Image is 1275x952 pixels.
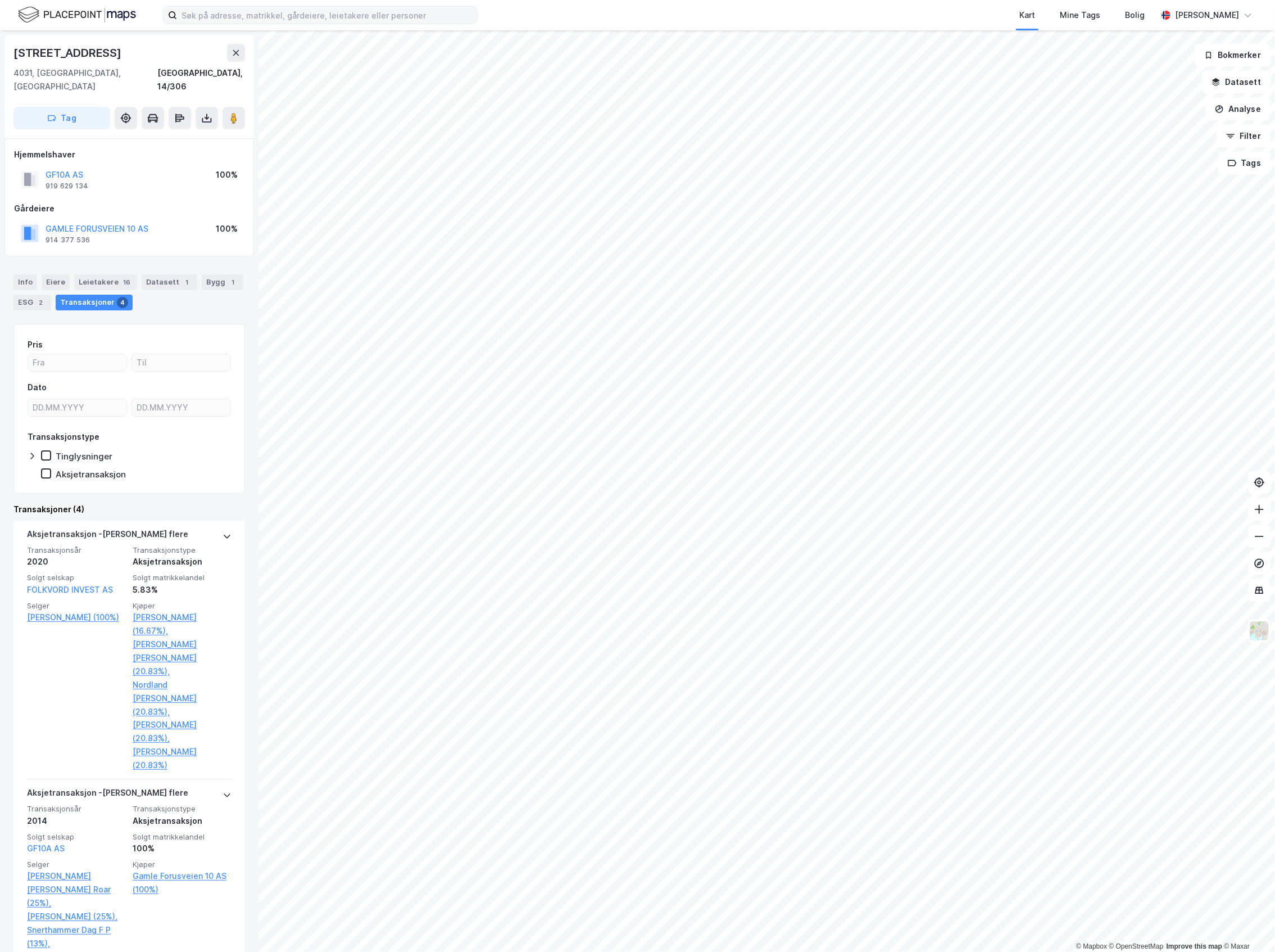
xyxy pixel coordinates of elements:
[1019,8,1035,22] div: Kart
[1218,152,1271,174] button: Tags
[1202,71,1271,93] button: Datasett
[182,277,193,288] div: 1
[1205,98,1271,120] button: Analyse
[121,277,133,288] div: 16
[202,274,243,290] div: Bygg
[27,804,126,814] span: Transaksjonsår
[27,585,113,594] a: FOLKVORD INVEST AS
[133,869,232,896] a: Gamle Forusveien 10 AS (100%)
[133,555,232,569] div: Aksjetransaksjon
[133,611,232,638] a: [PERSON_NAME] (16.67%),
[27,814,126,828] div: 2014
[42,274,70,290] div: Eiere
[132,399,230,416] input: DD.MM.YYYY
[1219,898,1275,952] div: Kontrollprogram for chat
[157,66,245,93] div: [GEOGRAPHIC_DATA], 14/306
[28,430,99,444] div: Transaksjonstype
[216,222,238,236] div: 100%
[133,638,232,678] a: [PERSON_NAME] [PERSON_NAME] (20.83%),
[27,832,126,842] span: Solgt selskap
[133,678,232,719] a: Nordland [PERSON_NAME] (20.83%),
[133,860,232,869] span: Kjøper
[27,527,188,545] div: Aksjetransaksjon - [PERSON_NAME] flere
[27,601,126,611] span: Selger
[35,297,47,308] div: 2
[1060,8,1100,22] div: Mine Tags
[133,745,232,772] a: [PERSON_NAME] (20.83%)
[56,451,112,462] div: Tinglysninger
[1217,125,1271,147] button: Filter
[133,832,232,842] span: Solgt matrikkelandel
[133,804,232,814] span: Transaksjonstype
[27,910,126,923] a: [PERSON_NAME] (25%),
[27,545,126,555] span: Transaksjonsår
[27,843,65,853] a: GF10A AS
[1249,620,1270,642] img: Z
[216,168,238,182] div: 100%
[27,869,126,910] a: [PERSON_NAME] [PERSON_NAME] Roar (25%),
[1109,942,1164,950] a: OpenStreetMap
[133,814,232,828] div: Aksjetransaksjon
[28,381,47,394] div: Dato
[117,297,128,308] div: 4
[133,583,232,597] div: 5.83%
[1167,942,1222,950] a: Improve this map
[27,611,126,624] a: [PERSON_NAME] (100%)
[133,573,232,583] span: Solgt matrikkelandel
[27,786,188,804] div: Aksjetransaksjon - [PERSON_NAME] flere
[13,44,124,62] div: [STREET_ADDRESS]
[228,277,239,288] div: 1
[177,7,477,24] input: Søk på adresse, matrikkel, gårdeiere, leietakere eller personer
[27,555,126,569] div: 2020
[74,274,137,290] div: Leietakere
[13,274,37,290] div: Info
[13,503,245,516] div: Transaksjoner (4)
[133,545,232,555] span: Transaksjonstype
[142,274,197,290] div: Datasett
[13,66,157,93] div: 4031, [GEOGRAPHIC_DATA], [GEOGRAPHIC_DATA]
[28,354,126,371] input: Fra
[27,860,126,869] span: Selger
[13,295,51,310] div: ESG
[14,202,244,215] div: Gårdeiere
[46,182,88,191] div: 919 629 134
[133,601,232,611] span: Kjøper
[18,5,136,25] img: logo.f888ab2527a4732fd821a326f86c7f29.svg
[28,399,126,416] input: DD.MM.YYYY
[133,842,232,855] div: 100%
[1076,942,1107,950] a: Mapbox
[13,107,110,129] button: Tag
[27,923,126,950] a: Snerthammer Dag F P (13%),
[1195,44,1271,66] button: Bokmerker
[133,718,232,745] a: [PERSON_NAME] (20.83%),
[132,354,230,371] input: Til
[14,148,244,161] div: Hjemmelshaver
[56,295,133,310] div: Transaksjoner
[1125,8,1145,22] div: Bolig
[27,573,126,583] span: Solgt selskap
[1219,898,1275,952] iframe: Chat Widget
[1175,8,1239,22] div: [PERSON_NAME]
[46,236,90,245] div: 914 377 536
[28,338,43,351] div: Pris
[56,469,126,480] div: Aksjetransaksjon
